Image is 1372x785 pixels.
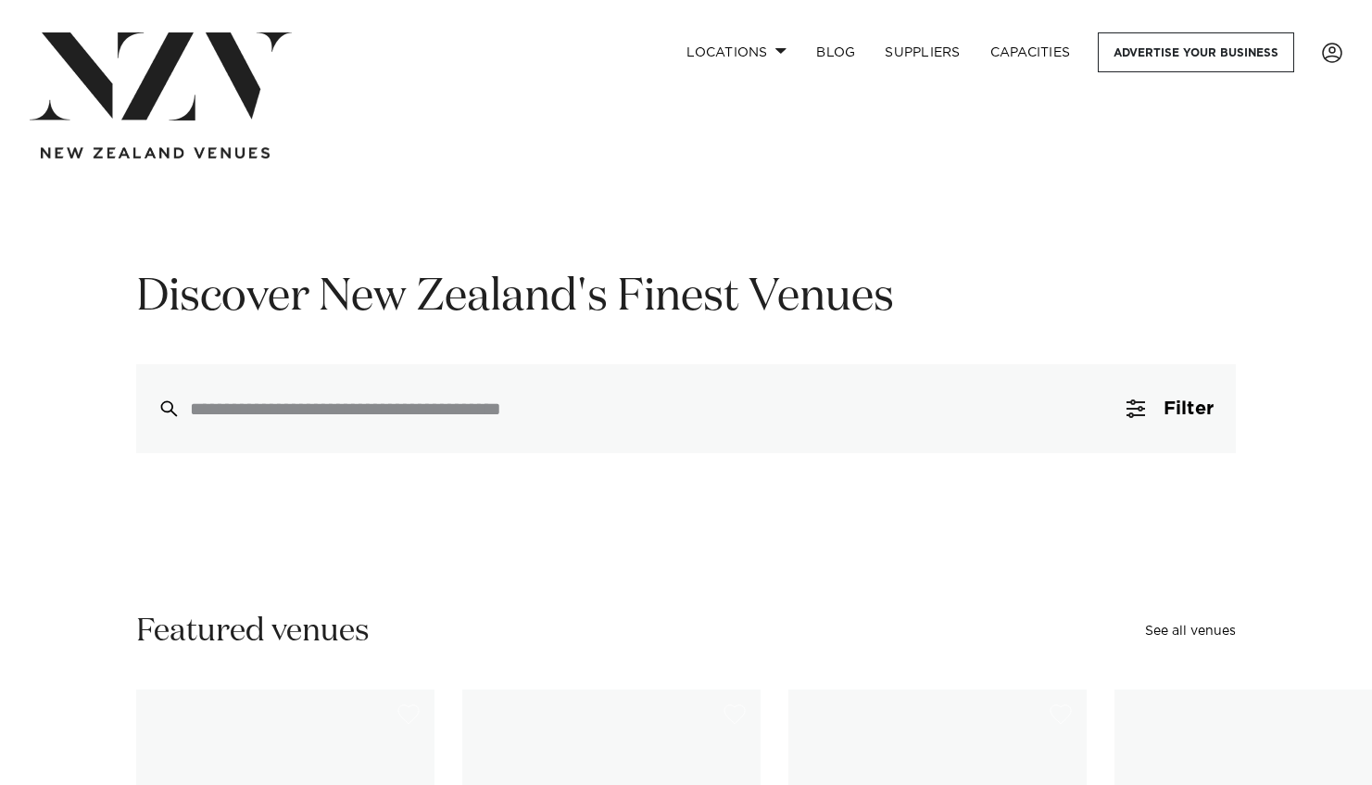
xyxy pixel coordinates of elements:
h2: Featured venues [136,611,370,652]
a: Locations [672,32,801,72]
a: See all venues [1145,625,1236,638]
h1: Discover New Zealand's Finest Venues [136,269,1236,327]
a: BLOG [801,32,870,72]
a: Advertise your business [1098,32,1294,72]
a: Capacities [976,32,1086,72]
span: Filter [1164,399,1214,418]
button: Filter [1104,364,1236,453]
a: SUPPLIERS [870,32,975,72]
img: new-zealand-venues-text.png [41,147,270,159]
img: nzv-logo.png [30,32,292,120]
